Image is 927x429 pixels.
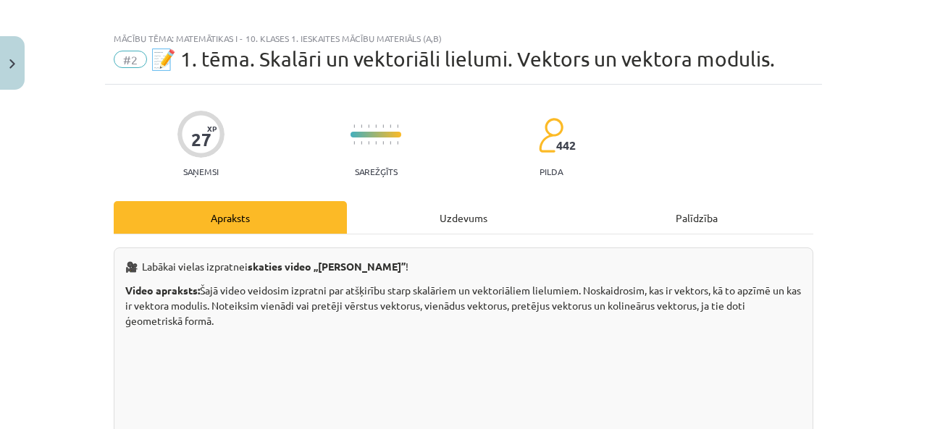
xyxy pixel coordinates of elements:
img: icon-short-line-57e1e144782c952c97e751825c79c345078a6d821885a25fce030b3d8c18986b.svg [353,124,355,128]
span: 📝 1. tēma. Skalāri un vektoriāli lielumi. Vektors un vektora modulis. [151,47,775,71]
img: icon-short-line-57e1e144782c952c97e751825c79c345078a6d821885a25fce030b3d8c18986b.svg [390,124,391,128]
img: icon-short-line-57e1e144782c952c97e751825c79c345078a6d821885a25fce030b3d8c18986b.svg [397,124,398,128]
span: #2 [114,51,147,68]
img: icon-short-line-57e1e144782c952c97e751825c79c345078a6d821885a25fce030b3d8c18986b.svg [361,124,362,128]
div: Mācību tēma: Matemātikas i - 10. klases 1. ieskaites mācību materiāls (a,b) [114,33,813,43]
strong: skaties video „[PERSON_NAME]” [248,260,406,273]
p: Šajā video veidosim izpratni par atšķirību starp skalāriem un vektoriāliem lielumiem. Noskaidrosi... [125,283,802,328]
p: pilda [540,166,563,177]
img: students-c634bb4e5e11cddfef0936a35e636f08e4e9abd3cc4e673bd6f9a4125e45ecb1.svg [538,117,563,153]
img: icon-close-lesson-0947bae3869378f0d4975bcd49f059093ad1ed9edebbc8119c70593378902aed.svg [9,59,15,69]
img: icon-short-line-57e1e144782c952c97e751825c79c345078a6d821885a25fce030b3d8c18986b.svg [375,141,377,145]
img: icon-short-line-57e1e144782c952c97e751825c79c345078a6d821885a25fce030b3d8c18986b.svg [382,141,384,145]
span: 442 [556,139,576,152]
div: 27 [191,129,211,150]
img: icon-short-line-57e1e144782c952c97e751825c79c345078a6d821885a25fce030b3d8c18986b.svg [382,124,384,128]
span: XP [207,124,217,132]
img: icon-short-line-57e1e144782c952c97e751825c79c345078a6d821885a25fce030b3d8c18986b.svg [361,141,362,145]
strong: Video apraksts: [125,284,200,297]
p: Saņemsi [177,166,225,177]
img: icon-short-line-57e1e144782c952c97e751825c79c345078a6d821885a25fce030b3d8c18986b.svg [353,141,355,145]
img: icon-short-line-57e1e144782c952c97e751825c79c345078a6d821885a25fce030b3d8c18986b.svg [375,124,377,128]
p: 🎥 Labākai vielas izpratnei ! [125,259,802,274]
div: Palīdzība [580,201,813,234]
img: icon-short-line-57e1e144782c952c97e751825c79c345078a6d821885a25fce030b3d8c18986b.svg [368,124,369,128]
img: icon-short-line-57e1e144782c952c97e751825c79c345078a6d821885a25fce030b3d8c18986b.svg [390,141,391,145]
div: Apraksts [114,201,347,234]
img: icon-short-line-57e1e144782c952c97e751825c79c345078a6d821885a25fce030b3d8c18986b.svg [368,141,369,145]
p: Sarežģīts [355,166,398,177]
img: icon-short-line-57e1e144782c952c97e751825c79c345078a6d821885a25fce030b3d8c18986b.svg [397,141,398,145]
div: Uzdevums [347,201,580,234]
